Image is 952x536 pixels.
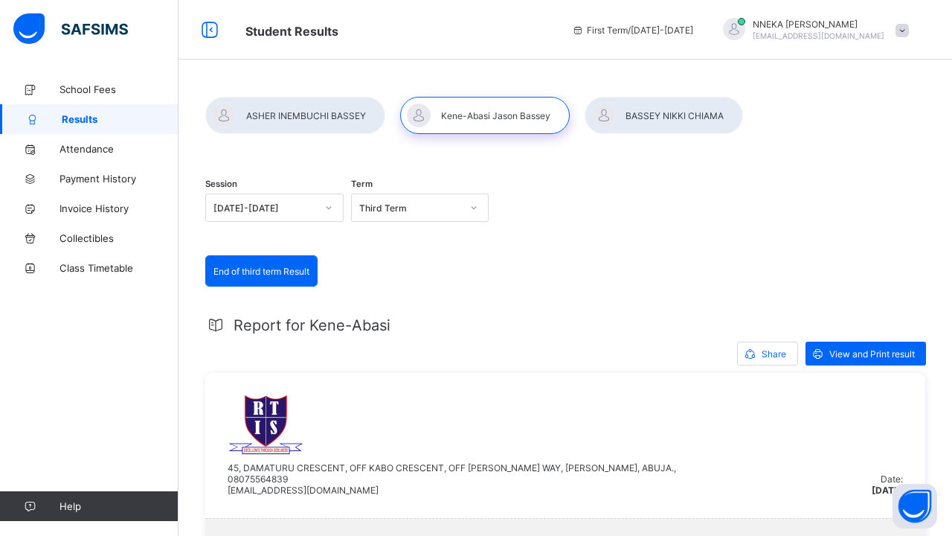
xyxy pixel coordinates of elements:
span: Invoice History [59,202,178,214]
span: Student Results [245,24,338,39]
div: NNEKAANN [708,18,916,42]
span: [EMAIL_ADDRESS][DOMAIN_NAME] [753,31,884,40]
span: Session [205,179,237,189]
span: [DATE] [872,485,903,496]
span: Help [59,500,178,512]
span: Collectibles [59,232,178,244]
span: Results [62,113,178,125]
span: End of third term Result [213,266,309,277]
span: Class Timetable [59,262,178,274]
div: Third Term [359,202,462,214]
img: rtis.png [228,395,304,455]
span: Share [762,348,786,360]
span: Payment History [59,173,178,185]
span: View and Print result [829,348,915,360]
span: School Fees [59,83,178,95]
div: [DATE]-[DATE] [213,202,316,214]
button: Open asap [892,484,937,529]
span: Term [351,179,373,189]
span: Report for Kene-Abasi [234,316,390,334]
span: 45, DAMATURU CRESCENT, OFF KABO CRESCENT, OFF [PERSON_NAME] WAY, [PERSON_NAME], ABUJA., 080755648... [228,462,676,496]
img: safsims [13,13,128,45]
span: session/term information [572,25,693,36]
span: Attendance [59,143,178,155]
span: Date: [881,473,903,485]
span: NNEKA [PERSON_NAME] [753,19,884,30]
